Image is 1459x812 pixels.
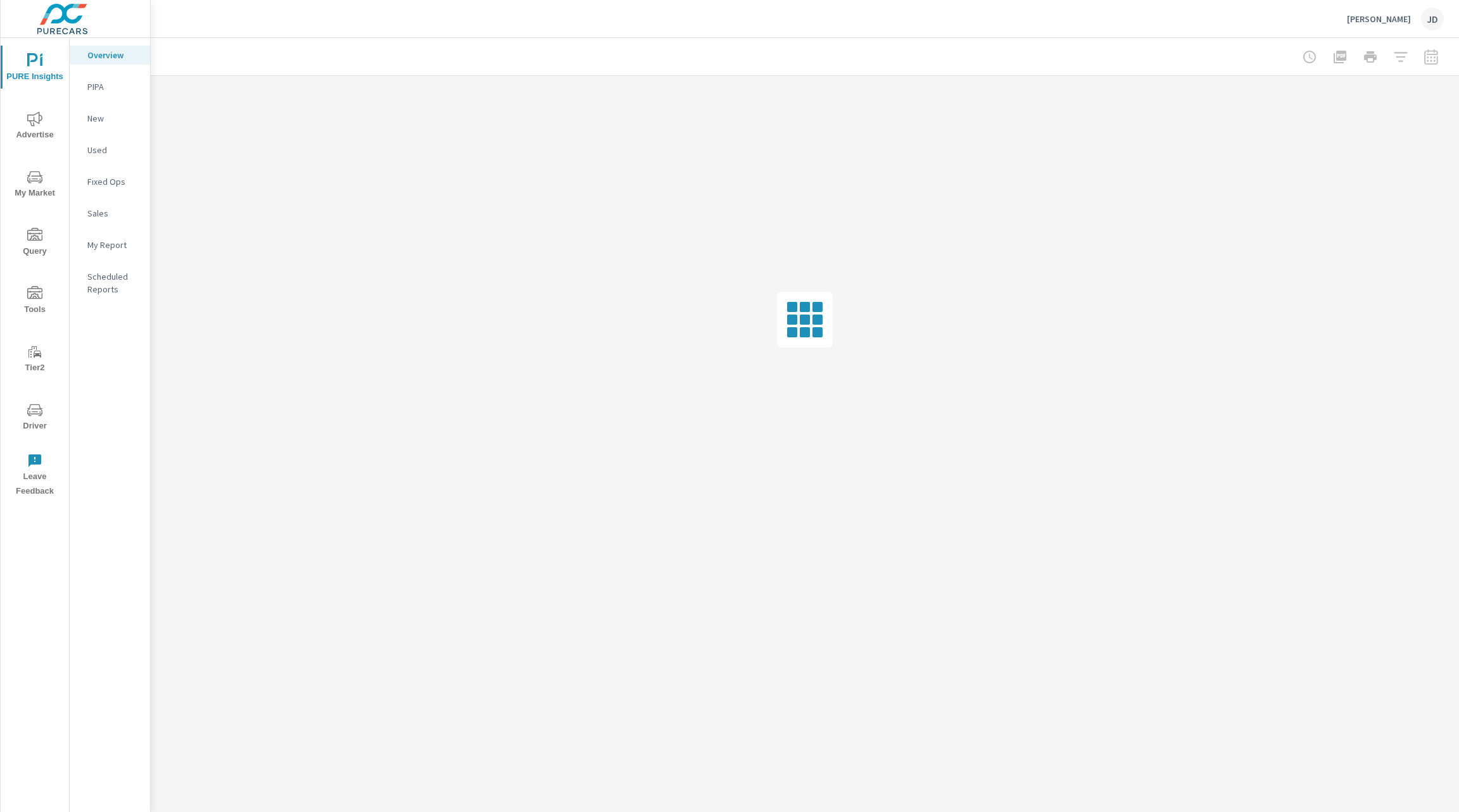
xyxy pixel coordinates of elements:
span: Tier2 [4,344,65,375]
div: New [70,109,150,128]
p: Overview [87,49,140,61]
div: Overview [70,46,150,65]
p: Scheduled Reports [87,270,140,296]
div: PIPA [70,77,150,96]
span: Tools [4,286,65,317]
p: PIPA [87,80,140,93]
span: My Market [4,170,65,201]
span: Query [4,228,65,259]
div: Used [70,141,150,159]
p: My Report [87,239,140,251]
div: JD [1421,8,1444,30]
div: Fixed Ops [70,172,150,191]
span: Driver [4,403,65,434]
div: Sales [70,204,150,223]
div: nav menu [1,38,69,504]
span: Leave Feedback [4,453,65,499]
p: Fixed Ops [87,175,140,188]
p: New [87,112,140,125]
p: Used [87,144,140,156]
p: Sales [87,207,140,220]
p: [PERSON_NAME] [1347,13,1411,25]
span: PURE Insights [4,53,65,84]
span: Advertise [4,111,65,142]
div: My Report [70,235,150,254]
div: Scheduled Reports [70,267,150,299]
